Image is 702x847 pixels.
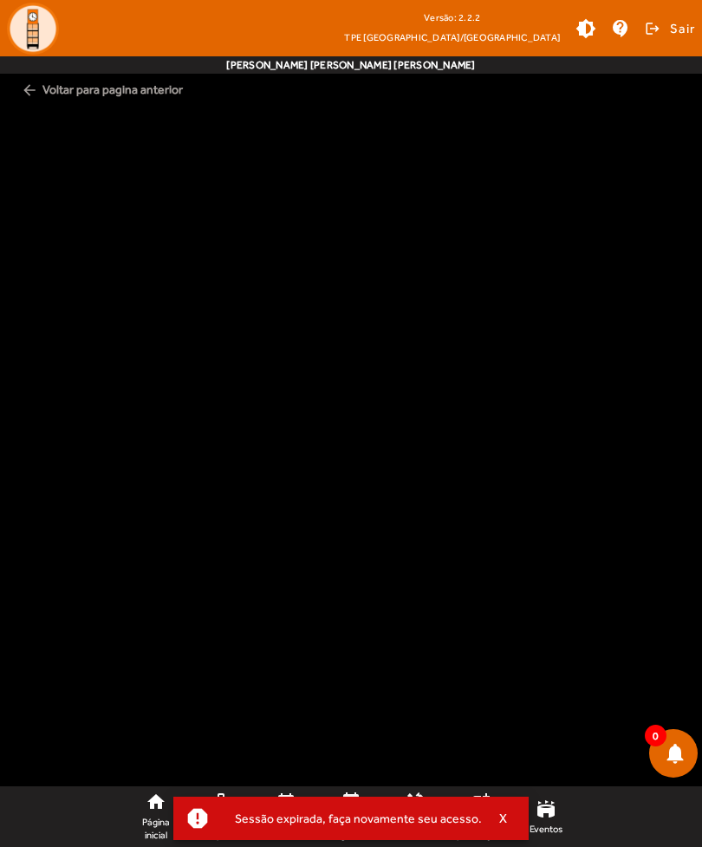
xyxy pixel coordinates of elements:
a: Eventos [516,790,576,844]
a: Página inicial [126,790,186,844]
mat-icon: arrow_back [21,81,38,99]
span: 0 [645,725,666,746]
span: X [499,811,508,826]
mat-icon: stadium [536,798,556,819]
span: TPE [GEOGRAPHIC_DATA]/[GEOGRAPHIC_DATA] [344,29,560,46]
mat-icon: report [185,805,211,831]
mat-icon: home [146,792,166,812]
span: Eventos [530,823,562,836]
div: Versão: 2.2.2 [344,7,560,29]
button: Sair [642,16,695,42]
button: X [482,811,525,826]
div: Sessão expirada, faça novamente seu acesso. [221,806,482,831]
img: Logo TPE [7,3,59,55]
span: Voltar para pagina anterior [14,74,688,106]
span: Página inicial [133,816,179,841]
span: Sair [670,15,695,42]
